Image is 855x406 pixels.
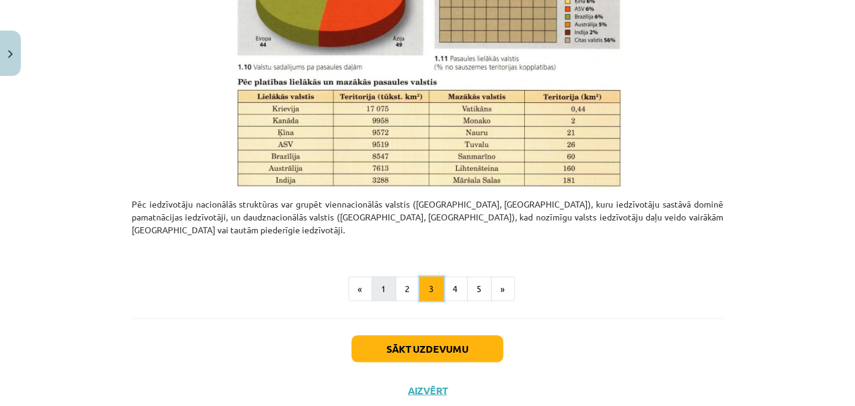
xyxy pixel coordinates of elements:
[352,336,503,363] button: Sākt uzdevumu
[372,277,396,301] button: 1
[491,277,515,301] button: »
[420,277,444,301] button: 3
[8,50,13,58] img: icon-close-lesson-0947bae3869378f0d4975bcd49f059093ad1ed9edebbc8119c70593378902aed.svg
[404,385,451,397] button: Aizvērt
[132,277,723,301] nav: Page navigation example
[348,277,372,301] button: «
[132,198,723,249] p: Pēc iedzīvotāju nacionālās struktūras var grupēt viennacionālās valstis ([GEOGRAPHIC_DATA], [GEOG...
[467,277,492,301] button: 5
[396,277,420,301] button: 2
[443,277,468,301] button: 4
